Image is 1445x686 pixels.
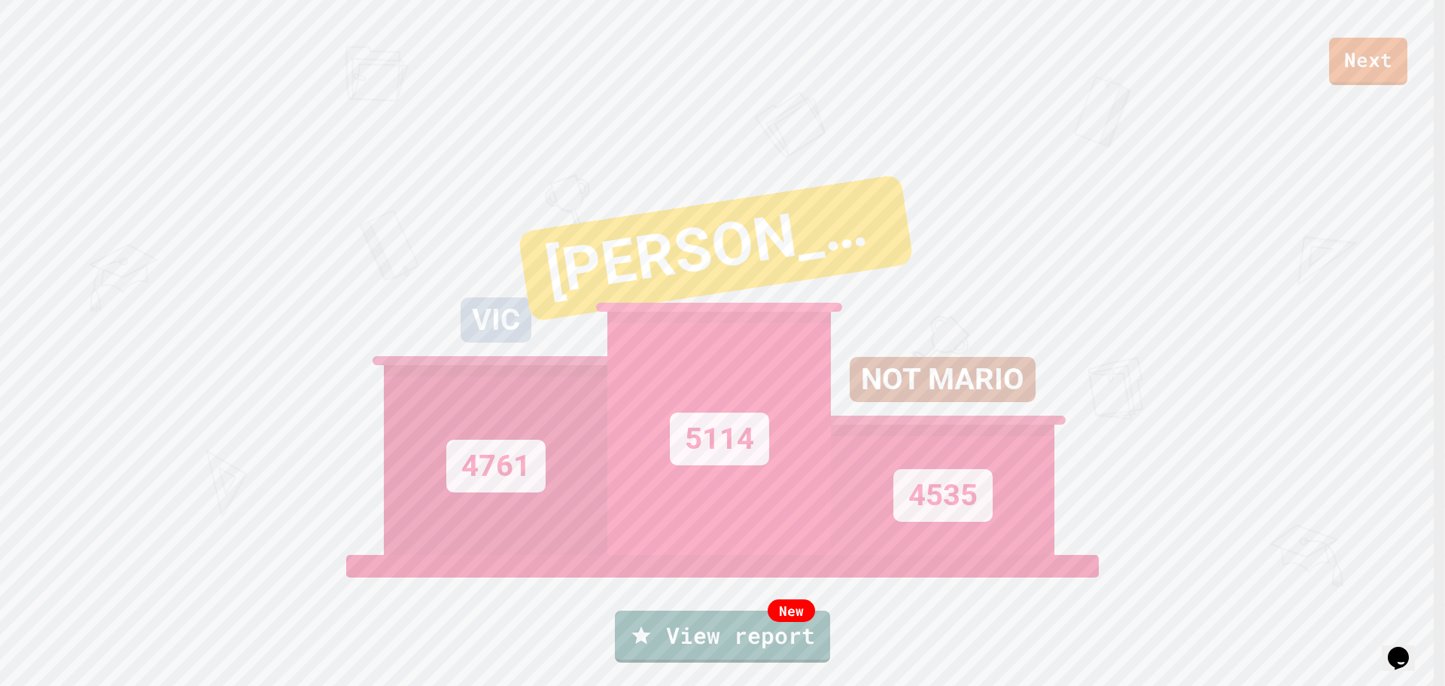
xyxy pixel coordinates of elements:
a: Next [1329,38,1407,85]
div: 4535 [893,469,993,522]
div: 4761 [446,440,546,492]
div: New [768,599,815,622]
div: [PERSON_NAME] [518,174,914,322]
iframe: chat widget [1382,626,1430,671]
a: View report [615,611,830,663]
div: 5114 [670,413,769,465]
div: VIC [461,297,531,343]
div: NOT MARIO [850,357,1036,402]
